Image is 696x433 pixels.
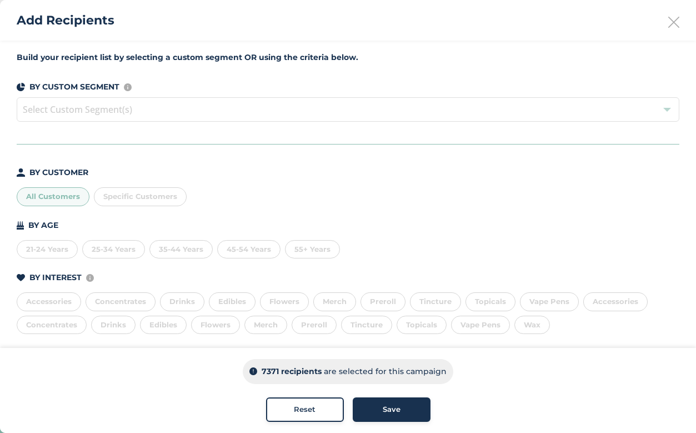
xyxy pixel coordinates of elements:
div: 35-44 Years [149,240,213,259]
div: Preroll [360,292,405,311]
img: icon-heart-dark-29e6356f.svg [17,274,25,282]
div: 45-54 Years [217,240,281,259]
span: Save [383,404,400,415]
div: Concentrates [17,316,87,335]
button: Save [353,397,430,422]
img: icon-info-236977d2.svg [86,274,94,282]
iframe: Chat Widget [640,380,696,433]
h2: Add Recipients [17,11,114,29]
div: Topicals [397,316,447,335]
img: icon-segments-dark-074adb27.svg [17,83,25,91]
p: BY INTEREST [29,272,82,283]
div: Topicals [465,292,515,311]
span: Specific Customers [103,192,177,201]
div: Tincture [341,316,392,335]
div: All Customers [17,187,89,206]
img: icon-info-dark-48f6c5f3.svg [249,368,257,376]
div: Merch [313,292,356,311]
div: Vape Pens [520,292,579,311]
button: Reset [266,397,344,422]
img: icon-info-236977d2.svg [124,83,132,91]
div: Concentrates [86,292,156,311]
p: BY TIME [29,347,62,359]
p: BY CUSTOM SEGMENT [29,81,119,93]
p: BY AGE [28,220,58,231]
p: BY CUSTOMER [29,167,88,178]
div: 25-34 Years [82,240,145,259]
div: Edibles [209,292,256,311]
span: Reset [294,404,316,415]
div: Edibles [140,316,187,335]
div: Accessories [17,292,81,311]
div: Wax [514,316,550,335]
div: Merch [244,316,287,335]
div: Accessories [583,292,648,311]
div: 55+ Years [285,240,340,259]
div: Flowers [191,316,240,335]
img: icon-cake-93b2a7b5.svg [17,221,24,230]
label: Build your recipient list by selecting a custom segment OR using the criteria below. [17,52,679,63]
div: Flowers [260,292,309,311]
div: Preroll [292,316,337,335]
img: icon-person-dark-ced50e5f.svg [17,168,25,177]
div: 21-24 Years [17,240,78,259]
div: Drinks [91,316,136,335]
div: Vape Pens [451,316,510,335]
div: Drinks [160,292,204,311]
p: are selected for this campaign [324,366,447,377]
div: Tincture [410,292,461,311]
p: 7371 recipients [262,366,322,377]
